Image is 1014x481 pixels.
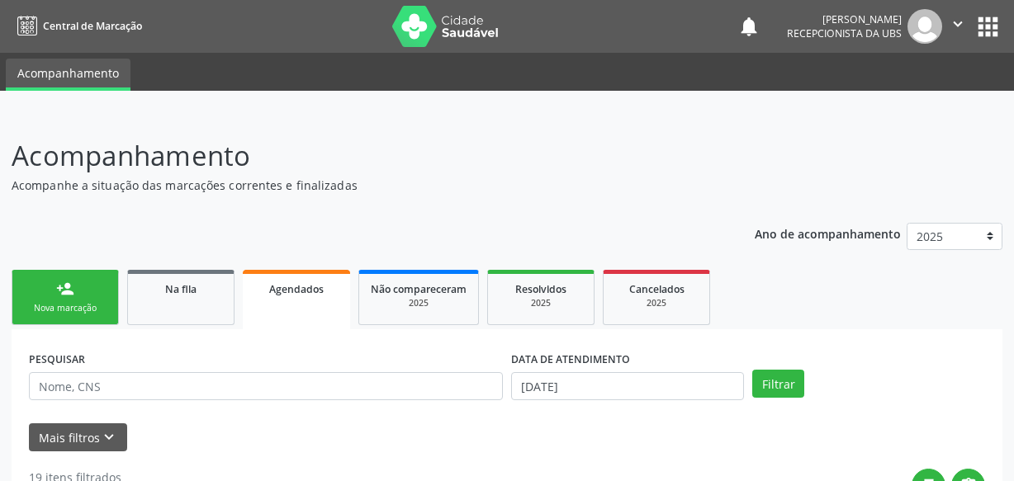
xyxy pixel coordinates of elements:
a: Central de Marcação [12,12,142,40]
i:  [949,15,967,33]
div: [PERSON_NAME] [787,12,902,26]
p: Acompanhe a situação das marcações correntes e finalizadas [12,177,705,194]
button: notifications [737,15,760,38]
a: Acompanhamento [6,59,130,91]
button: Mais filtroskeyboard_arrow_down [29,423,127,452]
button: apps [974,12,1002,41]
img: img [907,9,942,44]
span: Na fila [165,282,197,296]
label: PESQUISAR [29,347,85,372]
span: Cancelados [629,282,685,296]
div: 2025 [500,297,582,309]
div: 2025 [371,297,467,309]
input: Nome, CNS [29,372,503,400]
input: Selecione um intervalo [511,372,744,400]
span: Resolvidos [515,282,566,296]
button:  [942,9,974,44]
label: DATA DE ATENDIMENTO [511,347,630,372]
span: Não compareceram [371,282,467,296]
span: Central de Marcação [43,19,142,33]
button: Filtrar [752,370,804,398]
p: Acompanhamento [12,135,705,177]
i: keyboard_arrow_down [100,428,118,446]
span: Recepcionista da UBS [787,26,902,40]
div: Nova marcação [24,302,107,314]
div: 2025 [615,297,698,309]
p: Ano de acompanhamento [755,223,901,243]
div: person_add [56,280,74,298]
span: Agendados [269,282,324,296]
